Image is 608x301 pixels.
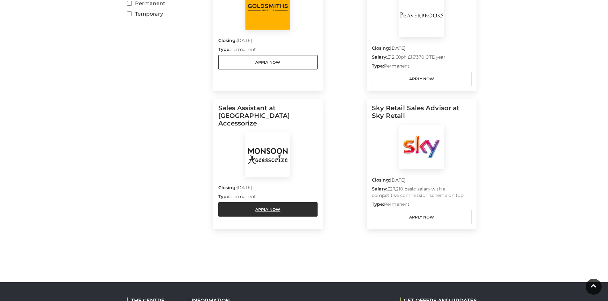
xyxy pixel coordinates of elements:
h5: Sky Retail Sales Advisor at Sky Retail [372,104,471,125]
p: [DATE] [372,177,471,186]
p: Permanent [218,193,318,202]
strong: Salary: [372,186,387,192]
img: Sky Retail [399,125,444,169]
strong: Closing: [218,185,237,190]
p: £12.60ph £16'370 OTE year [372,54,471,63]
h5: Sales Assistant at [GEOGRAPHIC_DATA] Accessorize [218,104,318,132]
p: Permanent [218,46,318,55]
img: Monsoon [245,132,290,177]
strong: Type: [372,201,384,207]
strong: Type: [218,47,230,52]
p: [DATE] [218,184,318,193]
strong: Closing: [372,177,390,183]
p: £27,210 basic salary with a competitive commission scheme on top [372,186,471,201]
a: Apply Now [218,55,318,69]
a: Apply Now [372,210,471,224]
p: [DATE] [372,45,471,54]
strong: Closing: [218,38,237,43]
p: Permanent [372,63,471,72]
strong: Closing: [372,45,390,51]
a: Apply Now [372,72,471,86]
p: Permanent [372,201,471,210]
strong: Salary: [372,54,387,60]
strong: Type: [218,194,230,199]
a: Apply Now [218,202,318,217]
strong: Type: [372,63,384,69]
label: Temporary [127,10,208,18]
p: [DATE] [218,37,318,46]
